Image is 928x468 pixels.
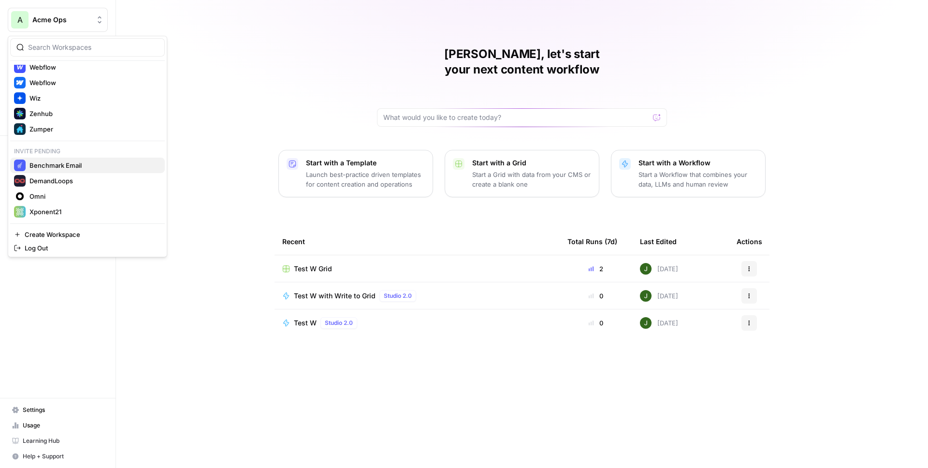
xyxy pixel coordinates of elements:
[294,264,332,274] span: Test W Grid
[640,228,677,255] div: Last Edited
[282,290,552,302] a: Test W with Write to GridStudio 2.0
[282,264,552,274] a: Test W Grid
[10,228,165,241] a: Create Workspace
[14,61,26,73] img: Webflow Logo
[445,150,599,197] button: Start with a GridStart a Grid with data from your CMS or create a blank one
[640,317,652,329] img: 5v0yozua856dyxnw4lpcp45mgmzh
[29,93,157,103] span: Wiz
[23,421,103,430] span: Usage
[29,191,157,201] span: Omni
[737,228,762,255] div: Actions
[14,77,26,88] img: Webflow Logo
[8,449,108,464] button: Help + Support
[282,228,552,255] div: Recent
[640,290,652,302] img: 5v0yozua856dyxnw4lpcp45mgmzh
[325,319,353,327] span: Studio 2.0
[306,170,425,189] p: Launch best-practice driven templates for content creation and operations
[384,292,412,300] span: Studio 2.0
[14,160,26,171] img: Benchmark Email Logo
[611,150,766,197] button: Start with a WorkflowStart a Workflow that combines your data, LLMs and human review
[14,175,26,187] img: DemandLoops Logo
[294,318,317,328] span: Test W
[29,207,157,217] span: Xponent21
[29,62,157,72] span: Webflow
[8,402,108,418] a: Settings
[282,317,552,329] a: Test WStudio 2.0
[377,46,667,77] h1: [PERSON_NAME], let's start your next content workflow
[10,145,165,158] p: Invite pending
[17,14,23,26] span: A
[29,176,157,186] span: DemandLoops
[23,406,103,414] span: Settings
[278,150,433,197] button: Start with a TemplateLaunch best-practice driven templates for content creation and operations
[29,161,157,170] span: Benchmark Email
[25,230,157,239] span: Create Workspace
[640,263,678,275] div: [DATE]
[14,123,26,135] img: Zumper Logo
[14,206,26,218] img: Xponent21 Logo
[294,291,376,301] span: Test W with Write to Grid
[306,158,425,168] p: Start with a Template
[28,43,159,52] input: Search Workspaces
[383,113,649,122] input: What would you like to create today?
[14,190,26,202] img: Omni Logo
[472,158,591,168] p: Start with a Grid
[25,243,157,253] span: Log Out
[567,228,617,255] div: Total Runs (7d)
[29,124,157,134] span: Zumper
[14,92,26,104] img: Wiz Logo
[29,78,157,88] span: Webflow
[567,318,624,328] div: 0
[23,437,103,445] span: Learning Hub
[8,8,108,32] button: Workspace: Acme Ops
[638,170,757,189] p: Start a Workflow that combines your data, LLMs and human review
[472,170,591,189] p: Start a Grid with data from your CMS or create a blank one
[638,158,757,168] p: Start with a Workflow
[29,109,157,118] span: Zenhub
[8,36,167,257] div: Workspace: Acme Ops
[8,418,108,433] a: Usage
[567,264,624,274] div: 2
[23,452,103,461] span: Help + Support
[8,433,108,449] a: Learning Hub
[640,263,652,275] img: 5v0yozua856dyxnw4lpcp45mgmzh
[567,291,624,301] div: 0
[32,15,91,25] span: Acme Ops
[10,241,165,255] a: Log Out
[640,317,678,329] div: [DATE]
[640,290,678,302] div: [DATE]
[14,108,26,119] img: Zenhub Logo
